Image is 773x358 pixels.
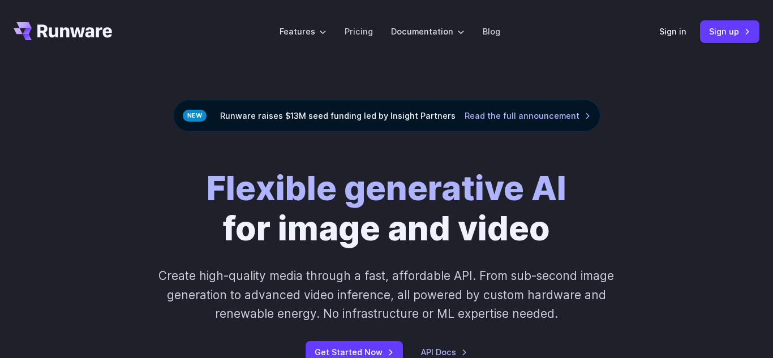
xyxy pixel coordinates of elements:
[700,20,759,42] a: Sign up
[207,168,566,248] h1: for image and video
[483,25,500,38] a: Blog
[345,25,373,38] a: Pricing
[148,266,625,323] p: Create high-quality media through a fast, affordable API. From sub-second image generation to adv...
[391,25,465,38] label: Documentation
[465,109,591,122] a: Read the full announcement
[14,22,112,40] a: Go to /
[280,25,327,38] label: Features
[173,100,600,132] div: Runware raises $13M seed funding led by Insight Partners
[659,25,686,38] a: Sign in
[207,168,566,208] strong: Flexible generative AI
